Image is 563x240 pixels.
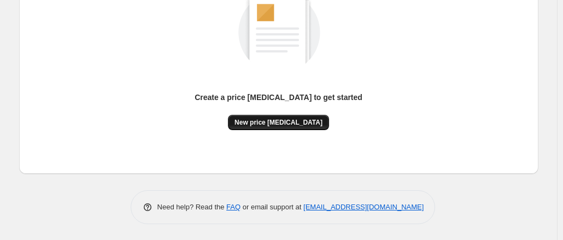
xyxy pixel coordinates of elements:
[195,92,362,103] p: Create a price [MEDICAL_DATA] to get started
[241,203,303,211] span: or email support at
[157,203,227,211] span: Need help? Read the
[226,203,241,211] a: FAQ
[228,115,329,130] button: New price [MEDICAL_DATA]
[303,203,424,211] a: [EMAIL_ADDRESS][DOMAIN_NAME]
[234,118,322,127] span: New price [MEDICAL_DATA]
